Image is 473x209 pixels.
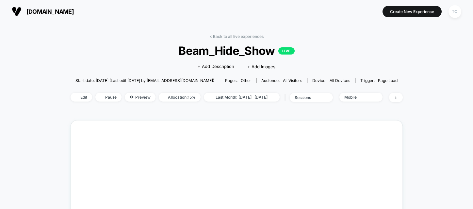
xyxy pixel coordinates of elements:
span: + Add Images [247,64,275,69]
span: Pause [95,93,122,102]
span: Last Month: [DATE] - [DATE] [204,93,280,102]
button: TC [447,5,463,18]
a: < Back to all live experiences [209,34,264,39]
span: [DOMAIN_NAME] [26,8,74,15]
div: sessions [295,95,321,100]
span: All Visitors [283,78,302,83]
span: + Add Description [198,63,234,70]
span: Beam_Hide_Show [87,44,386,57]
div: TC [449,5,461,18]
div: Audience: [261,78,302,83]
button: [DOMAIN_NAME] [10,6,76,17]
div: Pages: [225,78,251,83]
span: Edit [71,93,92,102]
div: Mobile [344,95,370,100]
div: Trigger: [360,78,398,83]
button: Create New Experience [383,6,442,17]
span: Preview [125,93,155,102]
span: all devices [330,78,350,83]
span: Start date: [DATE] (Last edit [DATE] by [EMAIL_ADDRESS][DOMAIN_NAME]) [75,78,214,83]
span: other [241,78,251,83]
span: Allocation: 15% [159,93,201,102]
span: Page Load [378,78,398,83]
span: | [283,93,290,102]
img: Visually logo [12,7,22,16]
p: LIVE [278,47,295,55]
span: Device: [307,78,355,83]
